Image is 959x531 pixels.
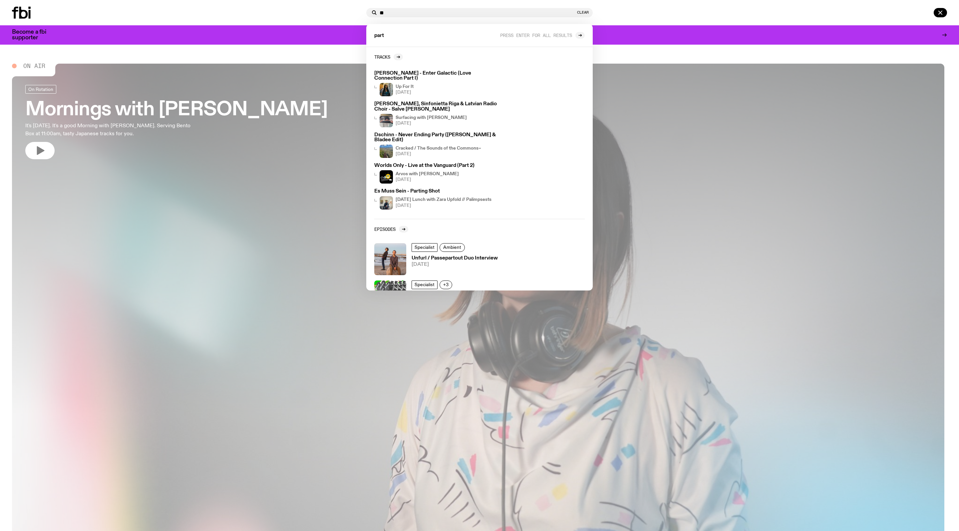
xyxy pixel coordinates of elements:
img: Tash Brobyn at their exhibition, Palimpsests at Goodspace Gallery [380,196,393,210]
a: Press enter for all results [500,32,585,39]
a: Episodes [374,226,408,233]
a: Worlds Only - Live at the Vanguard (Part 2)A stock image of a grinning sun with sunglasses, with ... [372,161,499,186]
h2: Tracks [374,54,390,59]
span: Press enter for all results [500,33,572,38]
span: [DATE] [396,204,491,208]
h4: Arvos with [PERSON_NAME] [396,172,459,176]
button: Clear [577,11,589,14]
h2: Episodes [374,227,396,232]
h3: Es Muss Sein - Parting Shot [374,189,497,194]
span: [DATE] [396,178,459,182]
img: Ify - a Brown Skin girl with black braided twists, looking up to the side with her tongue stickin... [380,83,393,96]
img: A stock image of a grinning sun with sunglasses, with the text Good Afternoon in cursive [380,170,393,184]
h3: Worlds Only - Live at the Vanguard (Part 2) [374,163,497,168]
span: part [374,33,384,38]
span: [DATE] [396,152,481,156]
a: Es Muss Sein - Parting ShotTash Brobyn at their exhibition, Palimpsests at Goodspace Gallery [DAT... [372,186,499,212]
h3: Dschinn - Never Ending Party ([PERSON_NAME] & Bladee Edit) [374,133,497,143]
h4: Cracked / The Sounds of the Commons~ [396,146,481,151]
h4: Surfacing with [PERSON_NAME] [396,116,467,120]
a: [PERSON_NAME], Sinfonietta Riga & Latvian Radio Choir - Salve [PERSON_NAME]Surfacing with [PERSON... [372,99,499,130]
a: Specialist+3Playing The Blues: Part 3[DATE] [372,278,587,315]
a: Dschinn - Never Ending Party ([PERSON_NAME] & Bladee Edit)Cracked / The Sounds of the Commons~[DATE] [372,130,499,161]
a: [PERSON_NAME] - Enter Galactic (Love Connection Part I)Ify - a Brown Skin girl with black braided... [372,68,499,99]
h3: [PERSON_NAME] - Enter Galactic (Love Connection Part I) [374,71,497,81]
span: [DATE] [412,262,498,267]
span: [DATE] [396,90,414,95]
a: SpecialistAmbientUnfurl / Passepartout Duo Interview[DATE] [372,241,587,278]
h3: [PERSON_NAME], Sinfonietta Riga & Latvian Radio Choir - Salve [PERSON_NAME] [374,102,497,112]
span: [DATE] [396,121,467,126]
h4: [DATE] Lunch with Zara Upfold // Palimpsests [396,198,491,202]
h4: Up For It [396,85,414,89]
h3: Become a fbi supporter [12,29,55,41]
a: Tracks [374,54,403,60]
h3: Unfurl / Passepartout Duo Interview [412,256,498,261]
